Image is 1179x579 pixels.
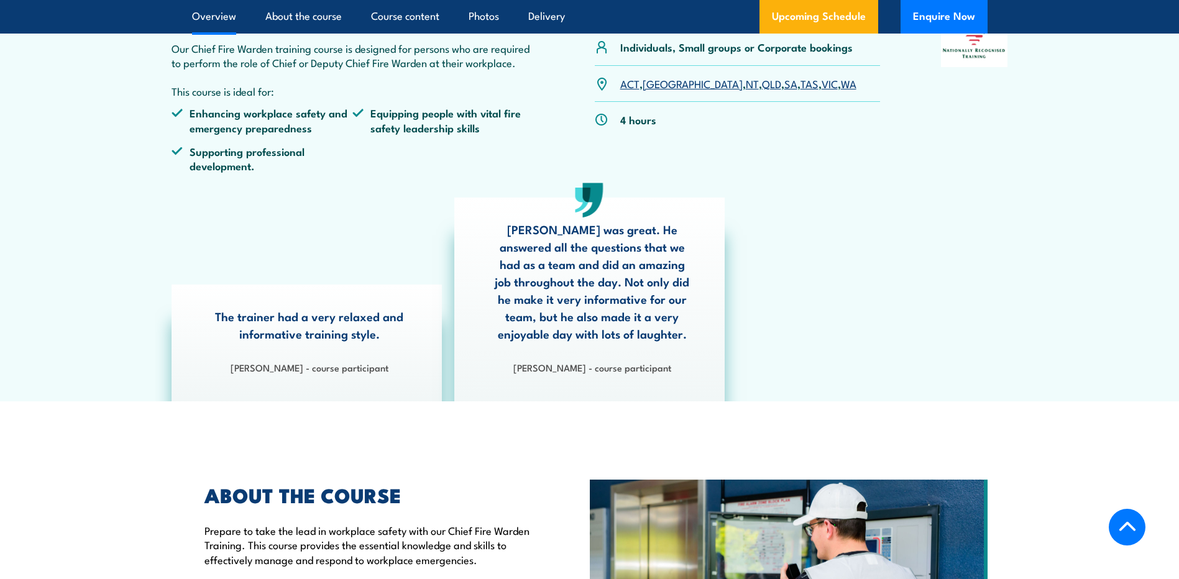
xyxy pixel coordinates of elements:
p: The trainer had a very relaxed and informative training style. [208,308,411,342]
a: [GEOGRAPHIC_DATA] [643,76,743,91]
p: Prepare to take the lead in workplace safety with our Chief Fire Warden Training. This course pro... [204,523,533,567]
li: Equipping people with vital fire safety leadership skills [352,106,534,135]
a: QLD [762,76,781,91]
p: 4 hours [620,112,656,127]
li: Enhancing workplace safety and emergency preparedness [172,106,353,135]
strong: [PERSON_NAME] - course participant [231,360,388,374]
img: Nationally Recognised Training logo. [941,4,1008,67]
h2: ABOUT THE COURSE [204,486,533,503]
p: [PERSON_NAME] was great. He answered all the questions that we had as a team and did an amazing j... [491,221,694,342]
li: Supporting professional development. [172,144,353,173]
a: SA [784,76,797,91]
a: ACT [620,76,640,91]
a: TAS [801,76,819,91]
p: Our Chief Fire Warden training course is designed for persons who are required to perform the rol... [172,41,534,70]
a: WA [841,76,856,91]
p: , , , , , , , [620,76,856,91]
p: Individuals, Small groups or Corporate bookings [620,40,853,54]
strong: [PERSON_NAME] - course participant [513,360,671,374]
a: NT [746,76,759,91]
a: VIC [822,76,838,91]
p: This course is ideal for: [172,84,534,98]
